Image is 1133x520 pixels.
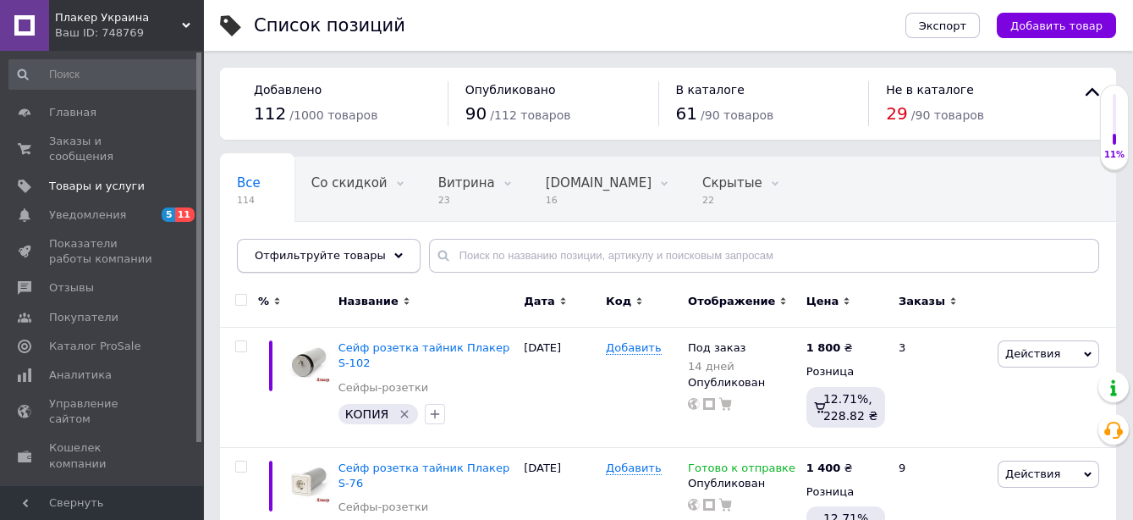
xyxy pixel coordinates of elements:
span: / 90 товаров [701,108,773,122]
span: Отфильтруйте товары [255,249,386,262]
span: 16 [546,194,652,207]
button: Экспорт [905,13,980,38]
span: Не в каталоге [886,83,974,97]
span: Витрина [438,175,495,191]
span: Заказы [899,294,945,309]
input: Поиск по названию позиции, артикулу и поисковым запросам [429,239,1099,273]
span: Заказы и сообщения [49,134,157,164]
div: 14 дней [688,360,745,373]
span: Уведомления [49,207,126,223]
a: Сейф розетка тайник Плакер S-102 [338,341,509,369]
span: Опубликованные [237,240,352,255]
span: Кошелек компании [49,440,157,471]
span: Экспорт [919,19,966,32]
span: Добавить [606,462,661,475]
span: 5 [162,207,175,222]
div: Опубликован [688,476,798,491]
span: 114 [237,194,261,207]
span: Маркет [49,485,92,501]
b: 1 400 [806,462,841,474]
span: 23 [438,194,495,207]
span: Аналитика [49,368,112,383]
span: / 90 товаров [911,108,984,122]
span: 12.71%, 228.82 ₴ [823,392,877,423]
div: 3 [888,328,993,448]
div: Розница [806,484,884,500]
span: Добавить [606,341,661,355]
span: Показатели работы компании [49,236,157,267]
div: 11% [1101,149,1128,161]
span: Опубликовано [465,83,556,97]
span: Цена [806,294,839,309]
div: Опубликован [688,375,798,390]
span: КОПИЯ [345,407,389,421]
a: Сейфы-розетки [338,500,429,515]
span: 61 [676,103,697,124]
span: 22 [702,194,762,207]
span: Код [606,294,631,309]
span: Действия [1005,467,1060,480]
span: Главная [49,105,96,120]
div: Розница [806,364,884,379]
span: Готово к отправке [688,462,795,479]
span: Покупатели [49,310,118,325]
span: [DOMAIN_NAME] [546,175,652,191]
span: / 112 товаров [490,108,570,122]
img: Сейф розетка тайник Плакер S-102 [288,340,330,383]
span: Добавить товар [1010,19,1103,32]
span: 90 [465,103,487,124]
span: 11 [175,207,195,222]
img: Сейф розетка тайник Плакер S-76 [288,461,330,503]
a: Сейф розетка тайник Плакер S-76 [338,462,509,490]
div: ₴ [806,461,853,476]
span: Со скидкой [311,175,388,191]
span: Отзывы [49,280,94,296]
span: / 1000 товаров [289,108,377,122]
span: % [258,294,269,309]
span: Плакер Украина [55,10,182,25]
span: Все [237,175,261,191]
span: Добавлено [254,83,322,97]
span: Отображение [688,294,775,309]
span: Скрытые [702,175,762,191]
span: Управление сайтом [49,396,157,427]
button: Добавить товар [997,13,1116,38]
span: 29 [886,103,907,124]
span: Название [338,294,399,309]
span: Действия [1005,347,1060,360]
span: Товары и услуги [49,179,145,194]
span: 112 [254,103,286,124]
b: 1 800 [806,341,841,354]
span: Под заказ [688,341,745,359]
div: [DATE] [520,328,602,448]
div: Список позиций [254,17,405,35]
span: Дата [524,294,555,309]
span: Каталог ProSale [49,339,140,354]
span: В каталоге [676,83,745,97]
input: Поиск [8,59,200,90]
svg: Удалить метку [398,407,411,421]
div: ₴ [806,340,853,356]
div: Ваш ID: 748769 [55,25,203,41]
a: Сейфы-розетки [338,380,429,396]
